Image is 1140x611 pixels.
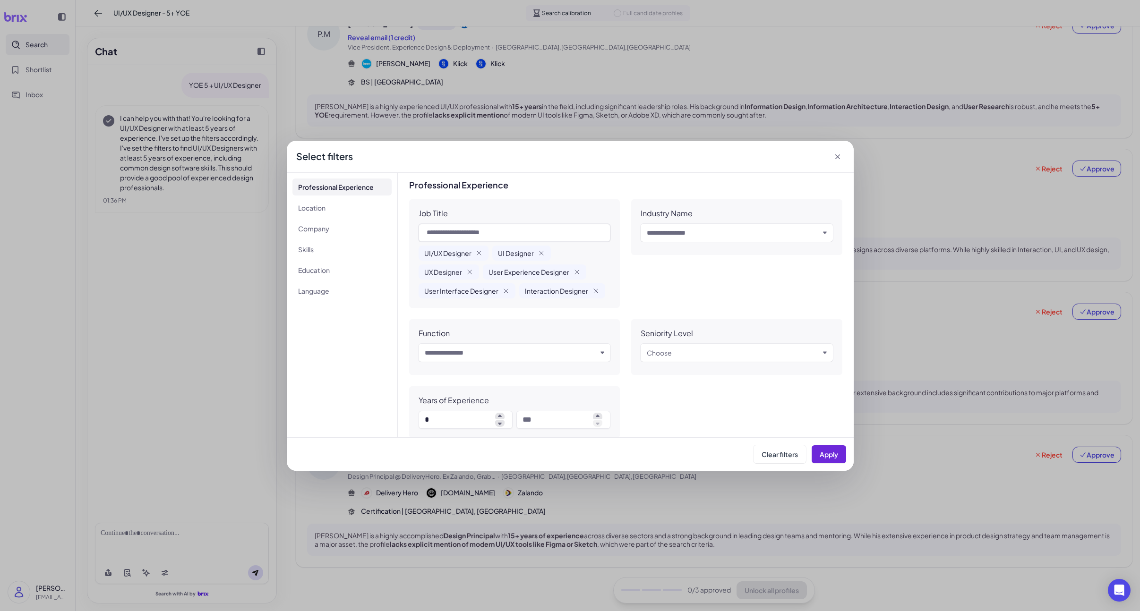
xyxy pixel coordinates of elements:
span: Interaction Designer [525,286,588,296]
div: Choose [647,347,672,358]
li: Language [292,282,392,299]
div: Function [419,329,450,338]
button: Clear filters [754,445,806,463]
li: Education [292,262,392,279]
button: Choose [647,347,819,358]
div: Open Intercom Messenger [1108,579,1131,602]
span: UI/UX Designer [424,248,471,258]
div: Select filters [296,150,353,163]
span: User Interface Designer [424,286,498,296]
div: Job Title [419,209,448,218]
div: Years of Experience [419,396,489,405]
div: Seniority Level [641,329,693,338]
span: User Experience Designer [489,267,569,277]
li: Skills [292,241,392,258]
span: Apply [820,450,838,458]
li: Professional Experience [292,178,392,195]
h3: Professional Experience [409,180,842,190]
button: Apply [812,445,846,463]
span: Clear filters [762,450,798,458]
span: UI Designer [498,248,534,258]
li: Company [292,220,392,237]
span: UX Designer [424,267,462,277]
li: Location [292,199,392,216]
div: Industry Name [641,209,693,218]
